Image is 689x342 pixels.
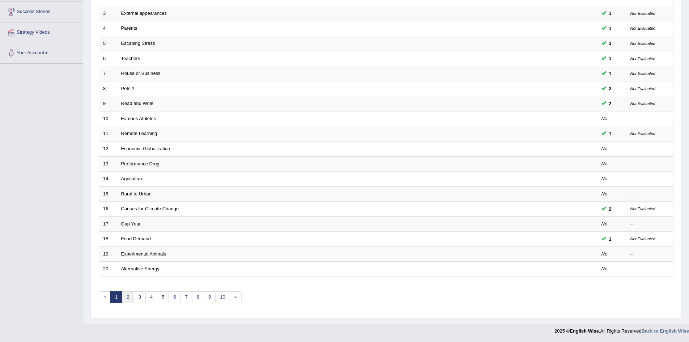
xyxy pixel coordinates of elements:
strong: English Wise. [570,328,600,334]
span: You can still take this question [606,205,614,213]
a: 1 [110,291,122,303]
a: 7 [180,291,192,303]
a: Gap Year [121,221,141,227]
a: Causes for Climate Change [121,206,179,211]
a: Teachers [121,56,140,61]
small: Not Evaluated [630,71,655,76]
span: You can still take this question [606,39,614,47]
div: – [630,161,669,168]
td: 16 [99,202,117,217]
a: 8 [192,291,204,303]
em: No [601,221,608,227]
a: Pets 2 [121,86,135,91]
td: 10 [99,111,117,126]
em: No [601,116,608,121]
td: 5 [99,36,117,51]
div: – [630,251,669,258]
em: No [601,251,608,257]
a: House or Business [121,71,161,76]
a: 3 [134,291,146,303]
a: Food Demand [121,236,151,241]
small: Not Evaluated [630,41,655,46]
a: 9 [204,291,216,303]
td: 13 [99,156,117,172]
small: Not Evaluated [630,237,655,241]
a: Strategy Videos [0,22,83,41]
td: 11 [99,126,117,142]
em: No [601,266,608,271]
a: 2 [122,291,134,303]
div: – [630,115,669,122]
small: Not Evaluated [630,86,655,91]
a: Famous Athletes [121,116,156,121]
a: » [230,291,242,303]
em: No [601,146,608,151]
div: – [630,145,669,152]
span: « [99,291,111,303]
a: Performance Drug [121,161,160,166]
td: 18 [99,232,117,247]
span: You can still take this question [606,70,614,77]
div: – [630,176,669,182]
a: External appearances [121,10,167,16]
a: Back to English Wise [642,328,689,334]
small: Not Evaluated [630,56,655,61]
div: – [630,266,669,273]
div: – [630,191,669,198]
td: 14 [99,172,117,187]
span: You can still take this question [606,25,614,32]
td: 12 [99,141,117,156]
td: 15 [99,186,117,202]
a: Read and Write [121,101,154,106]
td: 9 [99,96,117,111]
em: No [601,176,608,181]
span: You can still take this question [606,130,614,138]
small: Not Evaluated [630,26,655,30]
span: You can still take this question [606,55,614,62]
em: No [601,191,608,197]
td: 20 [99,262,117,277]
a: 6 [169,291,180,303]
td: 17 [99,216,117,232]
td: 4 [99,21,117,36]
small: Not Evaluated [630,207,655,211]
a: 4 [145,291,157,303]
small: Not Evaluated [630,131,655,136]
div: – [630,221,669,228]
a: Remote Learning [121,131,157,136]
small: Not Evaluated [630,101,655,106]
a: Your Account [0,43,83,61]
span: You can still take this question [606,235,614,243]
td: 8 [99,81,117,96]
span: You can still take this question [606,9,614,17]
a: Escaping Stress [121,41,155,46]
td: 3 [99,6,117,21]
span: You can still take this question [606,100,614,107]
a: Success Stories [0,2,83,20]
a: 10 [215,291,230,303]
a: Alternative Energy [121,266,160,271]
a: Parents [121,25,137,31]
div: 2025 © All Rights Reserved [554,324,689,334]
a: Experimental Animals [121,251,166,257]
a: Agriculture [121,176,144,181]
em: No [601,161,608,166]
a: Rural to Urban [121,191,152,197]
td: 6 [99,51,117,66]
span: You can still take this question [606,85,614,92]
a: Economic Globalization [121,146,170,151]
a: 5 [157,291,169,303]
td: 7 [99,66,117,81]
td: 19 [99,246,117,262]
small: Not Evaluated [630,11,655,16]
